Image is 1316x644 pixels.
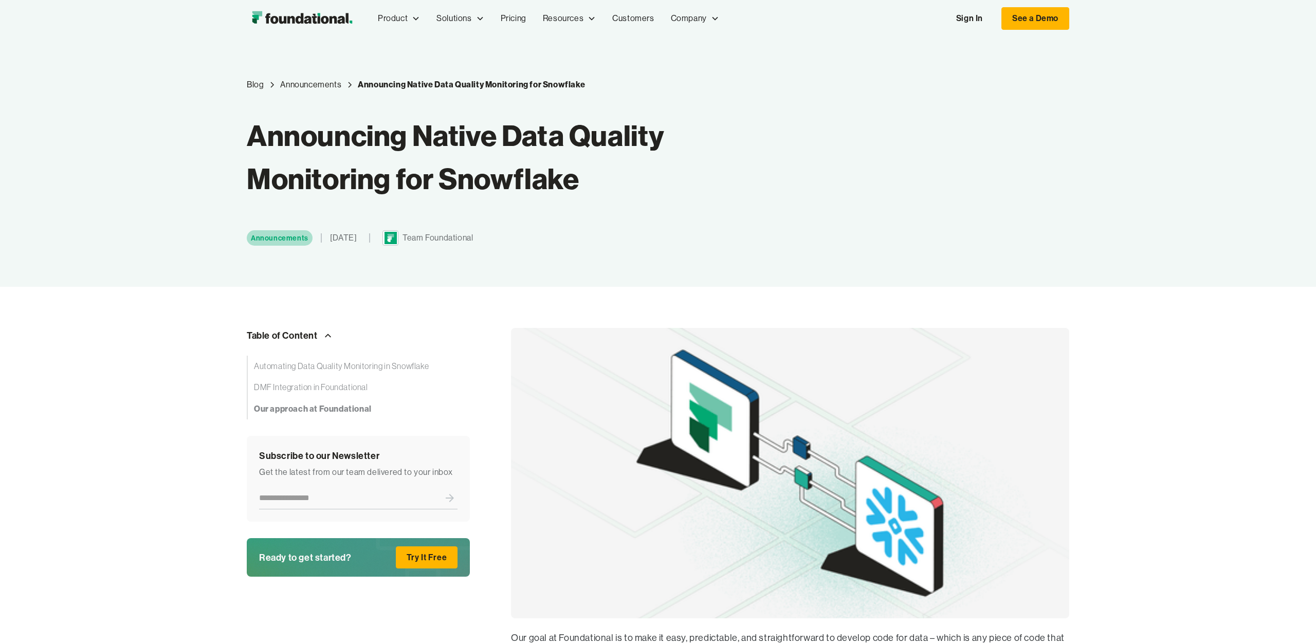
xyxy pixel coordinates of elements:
[403,231,473,245] div: Team Foundational
[358,78,585,91] div: Announcing Native Data Quality Monitoring for Snowflake
[604,2,662,35] a: Customers
[254,402,372,416] strong: Our approach at Foundational
[280,78,341,91] a: Category
[247,78,264,91] a: Blog
[543,12,583,25] div: Resources
[535,2,604,35] div: Resources
[442,487,458,509] input: Submit
[492,2,535,35] a: Pricing
[370,2,428,35] div: Product
[671,12,707,25] div: Company
[247,8,357,29] a: home
[247,377,470,398] a: DMF Integration in Foundational
[1001,7,1069,30] a: See a Demo
[247,114,809,200] h1: Announcing Native Data Quality Monitoring for Snowflake
[247,356,470,377] a: Automating Data Quality Monitoring in Snowflake
[322,329,334,342] img: Arrow
[247,230,313,246] a: Category
[280,78,341,91] div: Announcements
[436,12,471,25] div: Solutions
[946,8,993,29] a: Sign In
[396,546,458,569] a: Try It Free
[330,231,357,245] div: [DATE]
[247,8,357,29] img: Foundational Logo
[259,448,458,464] div: Subscribe to our Newsletter
[259,550,352,565] div: Ready to get started?
[428,2,492,35] div: Solutions
[247,328,318,343] div: Table of Content
[259,466,458,479] div: Get the latest from our team delivered to your inbox
[358,78,585,91] a: Current blog
[251,232,308,244] div: Announcements
[247,398,470,420] a: Our approach at Foundational
[259,487,458,509] form: Newsletter Form
[378,12,408,25] div: Product
[663,2,727,35] div: Company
